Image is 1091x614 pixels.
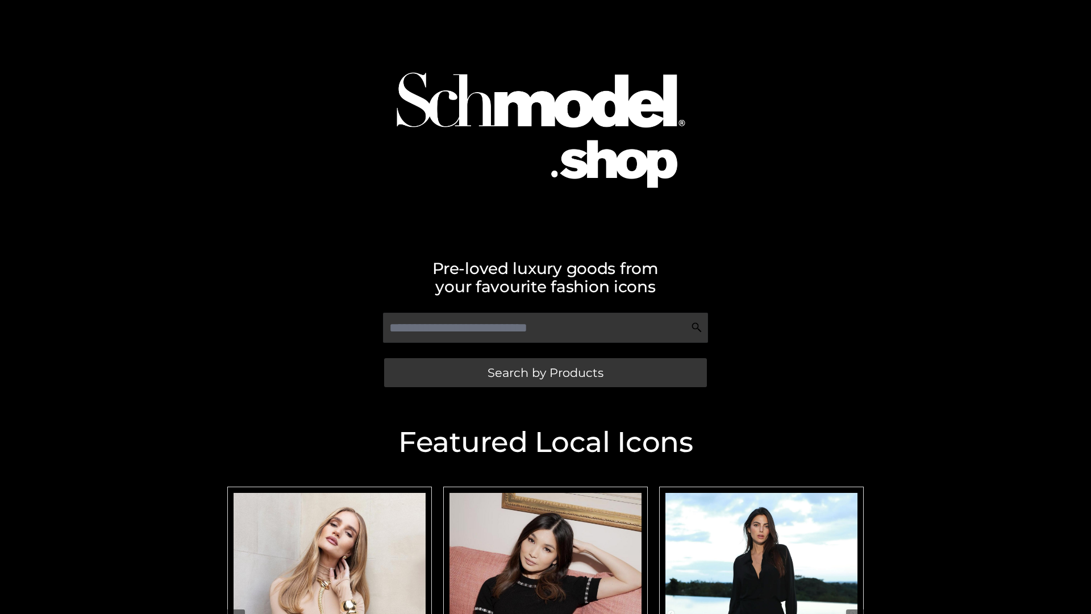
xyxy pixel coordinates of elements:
h2: Pre-loved luxury goods from your favourite fashion icons [222,259,869,296]
span: Search by Products [488,367,603,379]
h2: Featured Local Icons​ [222,428,869,457]
img: Search Icon [691,322,702,333]
a: Search by Products [384,358,707,387]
